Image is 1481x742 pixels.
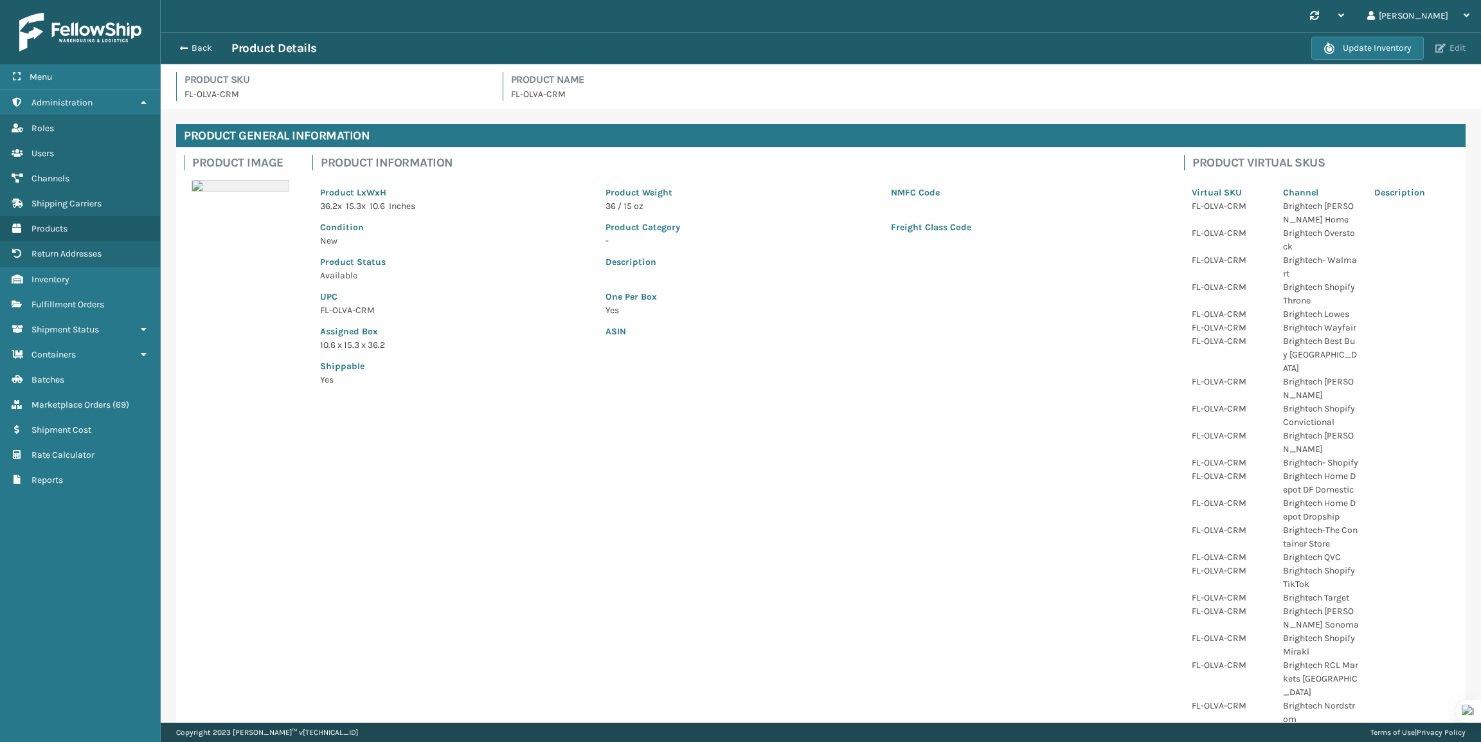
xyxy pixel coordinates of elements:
[606,290,1161,303] p: One Per Box
[112,399,129,410] span: ( 69 )
[31,399,111,410] span: Marketplace Orders
[320,373,590,386] p: Yes
[1283,550,1359,564] p: Brightech QVC
[1370,723,1466,742] div: |
[1283,402,1359,429] p: Brightech Shopify Convictional
[1311,37,1424,60] button: Update Inventory
[1283,631,1359,658] p: Brightech Shopify Mirakl
[1192,307,1268,321] p: FL-OLVA-CRM
[31,198,102,209] span: Shipping Carriers
[511,87,1466,101] p: FL-OLVA-CRM
[1192,658,1268,672] p: FL-OLVA-CRM
[1192,550,1268,564] p: FL-OLVA-CRM
[1192,564,1268,577] p: FL-OLVA-CRM
[1283,307,1359,321] p: Brightech Lowes
[320,255,590,269] p: Product Status
[31,349,76,360] span: Containers
[1192,375,1268,388] p: FL-OLVA-CRM
[320,338,590,352] p: 10.6 x 15.3 x 36.2
[1283,253,1359,280] p: Brightech- Walmart
[511,72,1466,87] h4: Product Name
[891,186,1161,199] p: NMFC Code
[1192,321,1268,334] p: FL-OLVA-CRM
[1192,699,1268,712] p: FL-OLVA-CRM
[1283,334,1359,375] p: Brightech Best Buy [GEOGRAPHIC_DATA]
[31,223,67,234] span: Products
[31,449,94,460] span: Rate Calculator
[31,173,69,184] span: Channels
[1192,456,1268,469] p: FL-OLVA-CRM
[1192,496,1268,510] p: FL-OLVA-CRM
[1283,658,1359,699] p: Brightech RCL Markets [GEOGRAPHIC_DATA]
[320,201,342,212] span: 36.2 x
[321,155,1169,170] h4: Product Information
[30,71,52,82] span: Menu
[176,723,358,742] p: Copyright 2023 [PERSON_NAME]™ v [TECHNICAL_ID]
[31,97,93,108] span: Administration
[1432,42,1469,54] button: Edit
[320,303,590,317] p: FL-OLVA-CRM
[31,299,104,310] span: Fulfillment Orders
[1283,496,1359,523] p: Brightech Home Depot Dropship
[1192,199,1268,213] p: FL-OLVA-CRM
[1192,334,1268,348] p: FL-OLVA-CRM
[1192,469,1268,483] p: FL-OLVA-CRM
[1283,456,1359,469] p: Brightech- Shopify
[31,475,63,485] span: Reports
[1370,728,1415,737] a: Terms of Use
[192,180,289,192] img: 51104088640_40f294f443_o-scaled-700x700.jpg
[389,201,415,212] span: Inches
[31,148,54,159] span: Users
[31,274,69,285] span: Inventory
[184,72,487,87] h4: Product SKU
[1283,469,1359,496] p: Brightech Home Depot DF Domestic
[1283,604,1359,631] p: Brightech [PERSON_NAME] Sonoma
[1192,591,1268,604] p: FL-OLVA-CRM
[1283,699,1359,726] p: Brightech Nordstrom
[1283,375,1359,402] p: Brightech [PERSON_NAME]
[1283,591,1359,604] p: Brightech Target
[320,325,590,338] p: Assigned Box
[184,87,487,101] p: FL-OLVA-CRM
[1417,728,1466,737] a: Privacy Policy
[176,124,1466,147] h4: Product General Information
[1283,321,1359,334] p: Brightech Wayfair
[31,248,102,259] span: Return Addresses
[1283,429,1359,456] p: Brightech [PERSON_NAME]
[31,374,64,385] span: Batches
[1283,280,1359,307] p: Brightech Shopify Throne
[606,325,1161,338] p: ASIN
[1192,631,1268,645] p: FL-OLVA-CRM
[1192,402,1268,415] p: FL-OLVA-CRM
[172,42,231,54] button: Back
[1192,226,1268,240] p: FL-OLVA-CRM
[1283,564,1359,591] p: Brightech Shopify TikTok
[1192,604,1268,618] p: FL-OLVA-CRM
[1192,155,1458,170] h4: Product Virtual SKUs
[1192,186,1268,199] p: Virtual SKU
[320,269,590,282] p: Available
[606,186,875,199] p: Product Weight
[1192,523,1268,537] p: FL-OLVA-CRM
[1283,199,1359,226] p: Brightech [PERSON_NAME] Home
[370,201,385,212] span: 10.6
[346,201,366,212] span: 15.3 x
[1283,226,1359,253] p: Brightech Overstock
[606,303,1161,317] p: Yes
[231,41,317,56] h3: Product Details
[19,13,141,51] img: logo
[31,424,91,435] span: Shipment Cost
[606,255,1161,269] p: Description
[1374,186,1450,199] p: Description
[31,123,54,134] span: Roles
[31,324,99,335] span: Shipment Status
[320,290,590,303] p: UPC
[320,221,590,234] p: Condition
[1192,429,1268,442] p: FL-OLVA-CRM
[606,234,875,248] p: -
[320,359,590,373] p: Shippable
[606,221,875,234] p: Product Category
[1283,186,1359,199] p: Channel
[320,186,590,199] p: Product LxWxH
[1192,280,1268,294] p: FL-OLVA-CRM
